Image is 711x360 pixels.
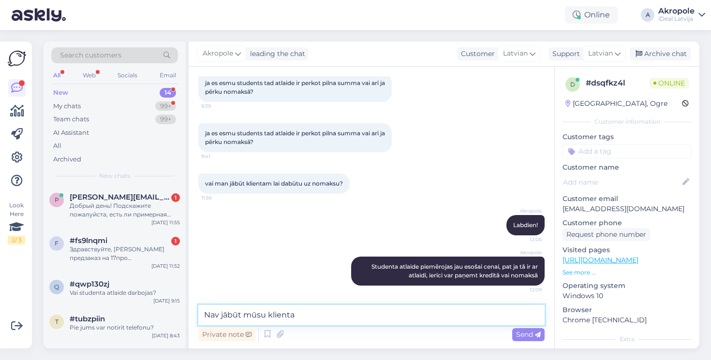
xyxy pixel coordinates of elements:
[563,291,692,301] p: Windows 10
[513,221,538,229] span: Labdien!
[505,249,542,256] span: Akropole
[563,315,692,325] p: Chrome [TECHNICAL_ID]
[155,115,176,124] div: 99+
[53,141,61,151] div: All
[53,101,81,111] div: My chats
[563,281,692,291] p: Operating system
[586,77,650,89] div: # dsqfkz4l
[563,245,692,255] p: Visited pages
[116,69,139,82] div: Socials
[60,50,121,60] span: Search customers
[246,49,305,59] div: leading the chat
[563,162,692,173] p: Customer name
[70,280,109,288] span: #qwp130zj
[158,69,178,82] div: Email
[563,132,692,142] p: Customer tags
[205,79,386,95] span: ja es esmu students tad atlaide ir perkot pilna summa vai arī ja pērku nomaksā?
[198,305,545,325] textarea: Nav jābūt mūsu klient
[53,128,89,138] div: AI Assistant
[70,245,180,262] div: Здравствуйте, [PERSON_NAME] предзаказ на 17про [PERSON_NAME], хотелось бы узнать примерную дату е...
[565,99,667,109] div: [GEOGRAPHIC_DATA], Ogre
[563,305,692,315] p: Browser
[151,219,180,226] div: [DATE] 11:55
[8,201,25,245] div: Look Here
[70,202,180,219] div: Добрый день! Подскажите пожалуйста, есть ли примерная дата получения по заказу #3000000292?
[630,47,691,60] div: Archive chat
[371,263,539,279] span: Studenta atlaide piemērojas jau esošai cenai, pat ja tā ir ar atlaidi, ierīci var paņemt kredītā ...
[70,323,180,332] div: Pie jums var notirit telefonu?
[70,288,180,297] div: Vai studenta atlaide darbojas?
[54,283,59,290] span: q
[563,256,638,264] a: [URL][DOMAIN_NAME]
[505,286,542,293] span: 12:09
[201,194,237,202] span: 11:56
[565,6,618,24] div: Online
[51,69,62,82] div: All
[155,101,176,111] div: 99+
[55,196,59,203] span: p
[55,240,59,247] span: f
[563,144,692,158] input: Add a tag
[548,49,580,59] div: Support
[641,8,654,22] div: A
[658,7,705,23] a: AkropoleiDeal Latvija
[160,88,176,98] div: 14
[70,236,107,245] span: #fs9lnqmi
[658,7,695,15] div: Akropole
[650,78,689,88] span: Online
[505,207,542,215] span: Akropole
[563,268,692,277] p: See more ...
[151,262,180,270] div: [DATE] 11:52
[563,117,692,126] div: Customer information
[563,335,692,344] div: Extra
[70,315,105,323] span: #tubzpiin
[205,180,343,187] span: vai man jābūt klientam lai dabūtu uz nomaksu?
[53,115,89,124] div: Team chats
[203,48,233,59] span: Akropole
[516,330,541,339] span: Send
[198,328,255,341] div: Private note
[8,49,26,68] img: Askly Logo
[70,193,170,202] span: p.a.kozlovsky@gmail.com
[563,194,692,204] p: Customer email
[658,15,695,23] div: iDeal Latvija
[563,177,681,187] input: Add name
[171,193,180,202] div: 1
[205,130,386,145] span: ja es esmu students tad atlaide ir perkot pilna summa vai arī ja pērku nomaksā?
[53,88,68,98] div: New
[81,69,98,82] div: Web
[570,81,575,88] span: d
[153,297,180,304] div: [DATE] 9:15
[152,332,180,339] div: [DATE] 8:43
[563,204,692,214] p: [EMAIL_ADDRESS][DOMAIN_NAME]
[505,236,542,243] span: 12:06
[171,237,180,245] div: 1
[53,155,81,164] div: Archived
[588,48,613,59] span: Latvian
[563,228,650,241] div: Request phone number
[201,153,237,160] span: 9:41
[457,49,495,59] div: Customer
[563,218,692,228] p: Customer phone
[55,318,59,325] span: t
[99,172,130,180] span: New chats
[503,48,528,59] span: Latvian
[8,236,25,245] div: 2 / 3
[201,102,237,110] span: 9:39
